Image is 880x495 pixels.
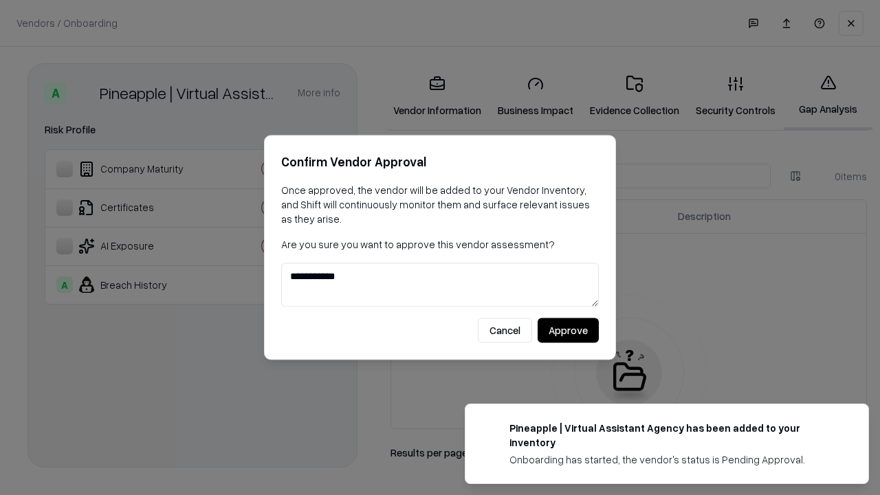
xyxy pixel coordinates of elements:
[538,318,599,343] button: Approve
[281,183,599,226] p: Once approved, the vendor will be added to your Vendor Inventory, and Shift will continuously mon...
[281,237,599,252] p: Are you sure you want to approve this vendor assessment?
[509,452,835,467] div: Onboarding has started, the vendor's status is Pending Approval.
[478,318,532,343] button: Cancel
[482,421,498,437] img: trypineapple.com
[281,152,599,172] h2: Confirm Vendor Approval
[509,421,835,450] div: Pineapple | Virtual Assistant Agency has been added to your inventory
